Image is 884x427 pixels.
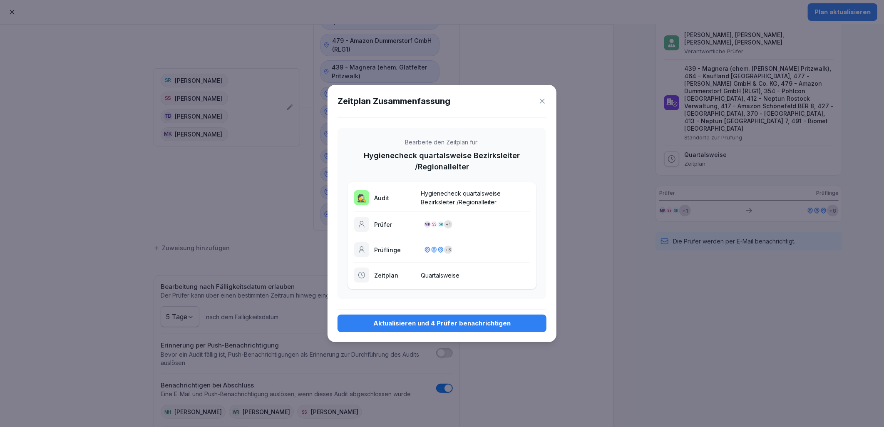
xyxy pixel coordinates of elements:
p: Hygienecheck quartalsweise Bezirksleiter /Regionalleiter [421,189,530,206]
div: + 8 [444,246,452,254]
div: Aktualisieren und 4 Prüfer benachrichtigen [344,319,540,328]
p: Quartalsweise [421,271,530,280]
p: Prüfer [374,220,416,229]
p: Audit [374,194,416,202]
p: Prüflinge [374,246,416,254]
div: SS [431,221,437,228]
button: Aktualisieren und 4 Prüfer benachrichtigen [338,315,546,332]
p: Zeitplan [374,271,416,280]
h1: Zeitplan Zusammenfassung [338,95,450,107]
p: Bearbeite den Zeitplan für: [405,138,479,146]
div: MK [424,221,431,228]
p: Hygienecheck quartalsweise Bezirksleiter /Regionalleiter [348,150,536,172]
div: SR [437,221,444,228]
p: 🕵️ [357,192,366,204]
div: + 1 [444,220,452,228]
